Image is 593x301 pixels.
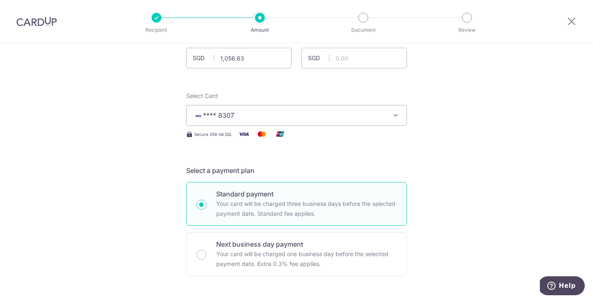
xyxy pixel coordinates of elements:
[216,249,397,269] p: Your card will be charged one business day before the selected payment date. Extra 0.3% fee applies.
[186,166,407,175] h5: Select a payment plan
[236,129,252,139] img: Visa
[333,26,394,34] p: Document
[437,26,497,34] p: Review
[301,48,407,68] input: 0.00
[126,26,187,34] p: Recipient
[272,129,288,139] img: Union Pay
[186,92,218,99] span: translation missing: en.payables.payment_networks.credit_card.summary.labels.select_card
[194,131,232,138] span: Secure 256-bit SSL
[254,129,270,139] img: Mastercard
[229,26,290,34] p: Amount
[193,113,203,119] img: VISA
[540,276,585,297] iframe: Opens a widget where you can find more information
[308,54,329,62] span: SGD
[16,16,57,26] img: CardUp
[193,54,214,62] span: SGD
[186,48,292,68] input: 0.00
[216,189,397,199] p: Standard payment
[216,239,397,249] p: Next business day payment
[216,199,397,219] p: Your card will be charged three business days before the selected payment date. Standard fee appl...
